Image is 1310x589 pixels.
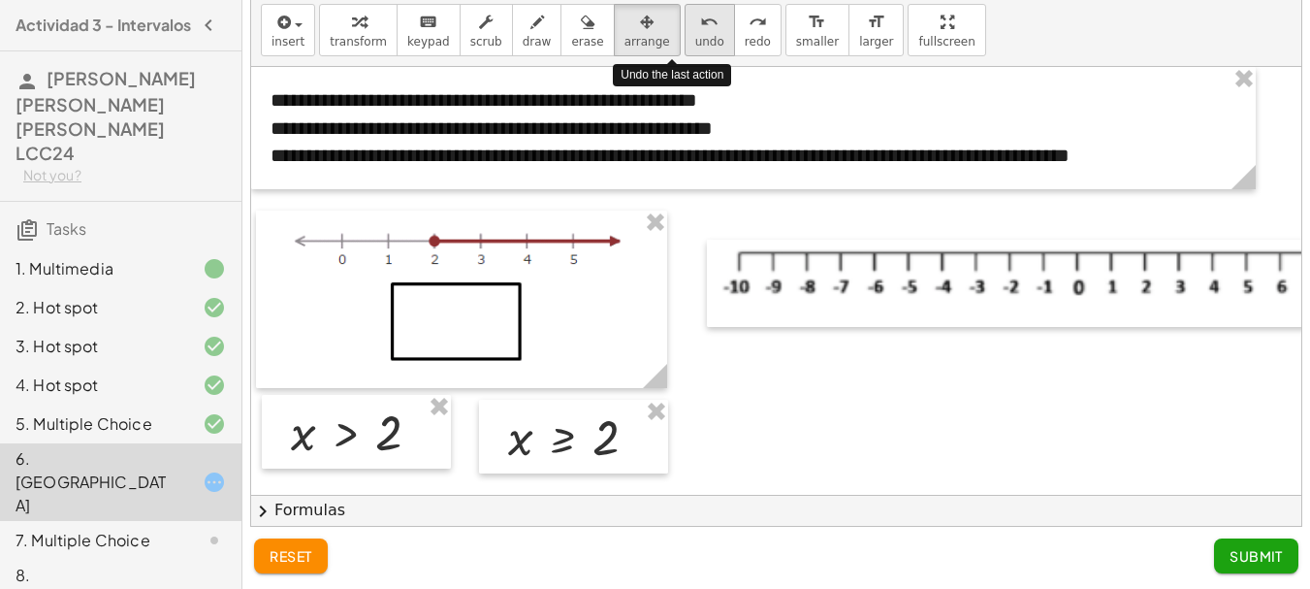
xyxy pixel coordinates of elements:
button: reset [254,539,328,573]
span: insert [272,35,304,49]
span: fullscreen [918,35,975,49]
button: Submit [1214,539,1298,573]
button: fullscreen [908,4,985,56]
button: erase [560,4,614,56]
div: 7. Multiple Choice [16,529,172,552]
span: Tasks [47,218,86,239]
span: keypad [407,35,450,49]
span: scrub [470,35,502,49]
h4: Actividad 3 - Intervalos [16,14,191,37]
span: [PERSON_NAME] [PERSON_NAME] [PERSON_NAME] LCC24 [16,67,196,164]
i: Task not started. [203,529,226,552]
span: smaller [796,35,839,49]
span: chevron_right [251,500,274,523]
button: arrange [614,4,681,56]
div: 5. Multiple Choice [16,412,172,436]
i: keyboard [419,11,437,34]
span: draw [523,35,552,49]
i: format_size [867,11,885,34]
i: Task finished and correct. [203,335,226,358]
span: Submit [1230,547,1283,565]
button: format_sizelarger [848,4,904,56]
i: Task started. [203,471,226,494]
button: redoredo [734,4,782,56]
div: 2. Hot spot [16,296,172,319]
button: format_sizesmaller [785,4,849,56]
div: Not you? [23,166,226,185]
span: arrange [624,35,670,49]
div: 3. Hot spot [16,335,172,358]
div: 4. Hot spot [16,374,172,397]
i: Task finished. [203,257,226,280]
button: transform [319,4,398,56]
span: transform [330,35,387,49]
button: undoundo [685,4,735,56]
span: redo [745,35,771,49]
span: undo [695,35,724,49]
i: Task finished and correct. [203,412,226,436]
span: larger [859,35,893,49]
button: draw [512,4,562,56]
span: reset [270,547,312,565]
div: Undo the last action [613,64,731,86]
i: format_size [808,11,826,34]
i: redo [749,11,767,34]
i: Task finished and correct. [203,374,226,397]
div: 1. Multimedia [16,257,172,280]
span: erase [571,35,603,49]
button: scrub [460,4,513,56]
div: 6. [GEOGRAPHIC_DATA] [16,447,172,517]
i: Task finished and correct. [203,296,226,319]
button: keyboardkeypad [397,4,461,56]
button: chevron_rightFormulas [251,495,1301,526]
i: undo [700,11,719,34]
button: insert [261,4,315,56]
